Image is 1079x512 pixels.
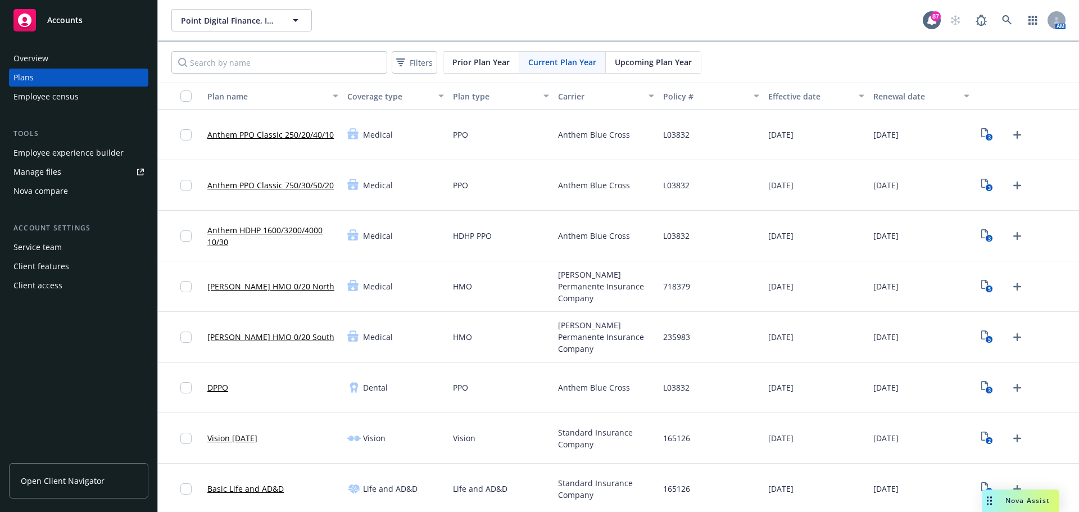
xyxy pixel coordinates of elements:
[663,90,747,102] div: Policy #
[663,432,690,444] span: 165126
[982,490,996,512] div: Drag to move
[180,483,192,495] input: Toggle Row Selected
[1008,379,1026,397] a: Upload Plan Documents
[663,280,690,292] span: 718379
[13,49,48,67] div: Overview
[347,90,431,102] div: Coverage type
[392,51,437,74] button: Filters
[1008,328,1026,346] a: Upload Plan Documents
[453,382,468,393] span: PPO
[873,230,899,242] span: [DATE]
[180,433,192,444] input: Toggle Row Selected
[1008,480,1026,498] a: Upload Plan Documents
[768,179,794,191] span: [DATE]
[768,90,852,102] div: Effective date
[171,51,387,74] input: Search by name
[768,280,794,292] span: [DATE]
[988,184,991,192] text: 3
[180,382,192,393] input: Toggle Row Selected
[180,281,192,292] input: Toggle Row Selected
[13,238,62,256] div: Service team
[1008,278,1026,296] a: Upload Plan Documents
[9,4,148,36] a: Accounts
[453,179,468,191] span: PPO
[9,163,148,181] a: Manage files
[9,128,148,139] div: Tools
[363,331,393,343] span: Medical
[1005,496,1050,505] span: Nova Assist
[558,230,630,242] span: Anthem Blue Cross
[663,230,690,242] span: L03832
[9,223,148,234] div: Account settings
[9,182,148,200] a: Nova compare
[453,432,475,444] span: Vision
[558,319,654,355] span: [PERSON_NAME] Permanente Insurance Company
[869,83,974,110] button: Renewal date
[558,477,654,501] span: Standard Insurance Company
[180,180,192,191] input: Toggle Row Selected
[528,56,596,68] span: Current Plan Year
[558,129,630,141] span: Anthem Blue Cross
[663,179,690,191] span: L03832
[453,230,492,242] span: HDHP PPO
[453,280,472,292] span: HMO
[982,490,1059,512] button: Nova Assist
[207,382,228,393] a: DPPO
[764,83,869,110] button: Effective date
[768,331,794,343] span: [DATE]
[207,483,284,495] a: Basic Life and AD&D
[13,182,68,200] div: Nova compare
[180,129,192,141] input: Toggle Row Selected
[988,437,991,445] text: 2
[988,235,991,242] text: 3
[768,382,794,393] span: [DATE]
[988,336,991,343] text: 5
[663,129,690,141] span: L03832
[1022,9,1044,31] a: Switch app
[13,277,62,294] div: Client access
[453,90,537,102] div: Plan type
[558,179,630,191] span: Anthem Blue Cross
[978,278,996,296] a: View Plan Documents
[13,163,61,181] div: Manage files
[988,286,991,293] text: 5
[1008,176,1026,194] a: Upload Plan Documents
[9,144,148,162] a: Employee experience builder
[663,331,690,343] span: 235983
[873,179,899,191] span: [DATE]
[363,432,386,444] span: Vision
[47,16,83,25] span: Accounts
[978,379,996,397] a: View Plan Documents
[207,90,326,102] div: Plan name
[207,129,334,141] a: Anthem PPO Classic 250/20/40/10
[978,227,996,245] a: View Plan Documents
[873,432,899,444] span: [DATE]
[207,432,257,444] a: Vision [DATE]
[207,224,338,248] a: Anthem HDHP 1600/3200/4000 10/30
[9,277,148,294] a: Client access
[988,134,991,141] text: 3
[996,9,1018,31] a: Search
[363,129,393,141] span: Medical
[363,483,418,495] span: Life and AD&D
[970,9,992,31] a: Report a Bug
[453,483,507,495] span: Life and AD&D
[873,382,899,393] span: [DATE]
[659,83,764,110] button: Policy #
[978,176,996,194] a: View Plan Documents
[453,331,472,343] span: HMO
[180,90,192,102] input: Select all
[554,83,659,110] button: Carrier
[558,382,630,393] span: Anthem Blue Cross
[343,83,448,110] button: Coverage type
[978,328,996,346] a: View Plan Documents
[207,179,334,191] a: Anthem PPO Classic 750/30/50/20
[978,429,996,447] a: View Plan Documents
[448,83,554,110] button: Plan type
[931,11,941,21] div: 87
[558,90,642,102] div: Carrier
[363,382,388,393] span: Dental
[873,280,899,292] span: [DATE]
[410,57,433,69] span: Filters
[453,129,468,141] span: PPO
